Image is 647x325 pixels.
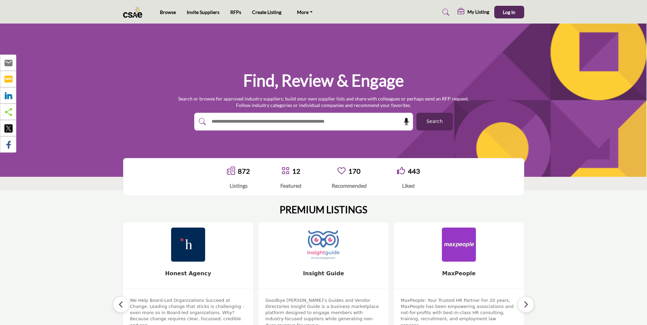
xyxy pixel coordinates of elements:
a: 170 [348,167,361,175]
div: Listings [227,182,250,190]
a: Browse [160,9,176,15]
div: Recommended [332,182,367,190]
a: RFPs [230,9,241,15]
span: Search [426,118,443,125]
a: Insight Guide [303,270,344,277]
a: Honest Agency [165,270,211,277]
a: Search [436,7,454,18]
a: More [292,7,317,17]
button: Search [416,113,453,130]
img: Insight Guide [306,228,341,262]
div: Featured [280,182,301,190]
a: 443 [408,167,420,175]
a: MaxPeople [442,270,476,277]
a: 872 [238,167,250,175]
h5: My Listing [467,9,489,15]
a: Go to Recommended [337,167,346,176]
img: Site Logo [123,6,146,18]
a: Go to Featured [281,167,289,176]
h1: Find, Review & Engage [243,70,404,91]
a: Invite Suppliers [187,9,219,15]
div: My Listing [458,8,489,16]
img: Honest Agency [171,228,205,262]
span: Log In [503,9,515,15]
p: Search or browse for approved industry suppliers; build your own supplier lists and share with co... [178,95,469,109]
i: Go to Liked [397,167,405,175]
a: Create Listing [252,9,281,15]
a: 12 [292,167,300,175]
div: Liked [397,182,420,190]
img: MaxPeople [442,228,476,262]
h2: PREMIUM LISTINGS [280,204,367,216]
button: Log In [494,6,524,18]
